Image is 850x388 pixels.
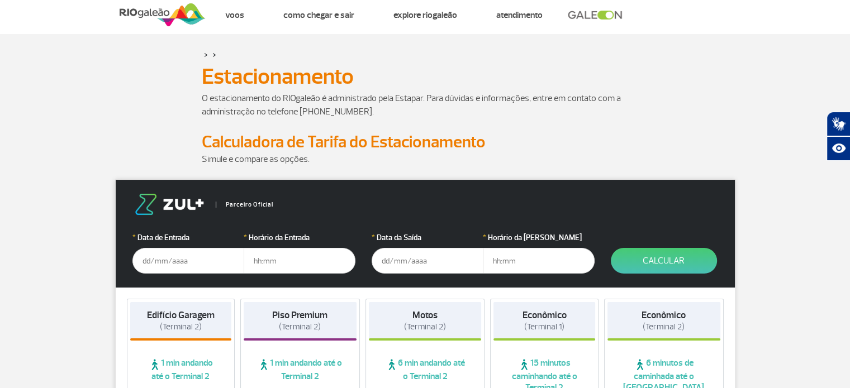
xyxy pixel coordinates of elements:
a: Voos [225,9,244,21]
h1: Estacionamento [202,67,649,86]
strong: Econômico [642,309,686,321]
input: dd/mm/aaaa [372,248,483,274]
label: Data de Entrada [132,232,244,243]
span: 1 min andando até o Terminal 2 [130,357,232,382]
button: Abrir recursos assistivos. [827,136,850,161]
input: hh:mm [244,248,355,274]
label: Data da Saída [372,232,483,243]
p: O estacionamento do RIOgaleão é administrado pela Estapar. Para dúvidas e informações, entre em c... [202,92,649,118]
input: hh:mm [483,248,595,274]
a: > [204,48,208,61]
label: Horário da [PERSON_NAME] [483,232,595,243]
span: Parceiro Oficial [216,202,273,208]
strong: Motos [412,309,438,321]
span: 1 min andando até o Terminal 2 [244,357,357,382]
input: dd/mm/aaaa [132,248,244,274]
span: (Terminal 2) [160,322,202,332]
label: Horário da Entrada [244,232,355,243]
strong: Econômico [523,309,567,321]
button: Abrir tradutor de língua de sinais. [827,112,850,136]
h2: Calculadora de Tarifa do Estacionamento [202,132,649,152]
span: 6 min andando até o Terminal 2 [369,357,482,382]
strong: Edifício Garagem [147,309,215,321]
div: Plugin de acessibilidade da Hand Talk. [827,112,850,161]
p: Simule e compare as opções. [202,152,649,166]
strong: Piso Premium [272,309,327,321]
span: (Terminal 2) [404,322,446,332]
span: (Terminal 2) [279,322,321,332]
button: Calcular [611,248,717,274]
a: > [212,48,216,61]
a: Como chegar e sair [283,9,354,21]
a: Explore RIOgaleão [393,9,457,21]
span: (Terminal 2) [643,322,685,332]
a: Atendimento [496,9,543,21]
img: logo-zul.png [132,194,206,215]
span: (Terminal 1) [524,322,564,332]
